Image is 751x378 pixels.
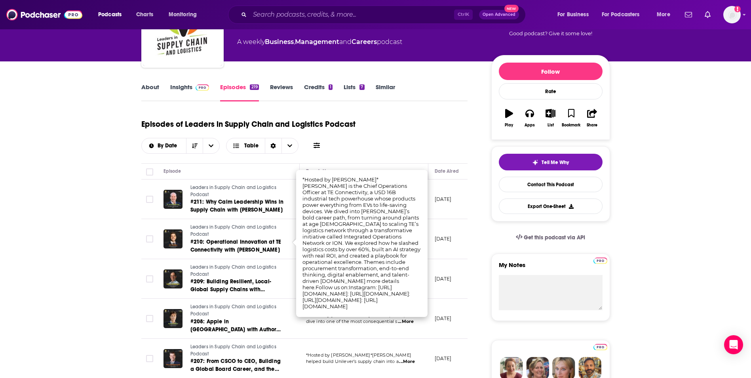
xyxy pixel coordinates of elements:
span: New [504,5,519,12]
span: Open Advanced [483,13,515,17]
button: Follow [499,63,603,80]
button: open menu [142,143,186,149]
img: User Profile [723,6,741,23]
span: helped build Unilever’s supply chain into a [306,359,399,364]
span: Toggle select row [146,235,153,242]
a: Management [295,38,339,46]
span: For Business [557,9,589,20]
a: Leaders in Supply Chain and Logistics Podcast [190,264,285,278]
span: Toggle select row [146,196,153,203]
span: Leaders in Supply Chain and Logistics Podcast [190,264,276,277]
span: #211: Why Calm Leadership Wins in Supply Chain with [PERSON_NAME] [190,199,284,213]
button: open menu [93,8,132,21]
span: Leaders in Supply Chain and Logistics Podcast [190,344,276,357]
button: open menu [651,8,680,21]
button: Export One-Sheet [499,199,603,214]
a: #207: From CSCO to CEO, Building a Global Board Career, and the GAP framework with [PERSON_NAME] [190,357,285,373]
button: open menu [203,138,219,153]
img: Podchaser Pro [593,344,607,350]
a: #209: Building Resilient, Local-Global Supply Chains with [PERSON_NAME] of Givaudan [190,278,285,294]
a: About [141,83,159,101]
a: Leaders in Supply Chain and Logistics Podcast [190,184,285,198]
a: Similar [376,83,395,101]
a: Contact This Podcast [499,177,603,192]
button: Bookmark [561,104,582,132]
span: #210: Operational Innovation at TE Connectivity with [PERSON_NAME] [190,239,281,253]
span: Get this podcast via API [524,234,585,241]
div: Search podcasts, credits, & more... [236,6,533,24]
button: Apps [519,104,540,132]
div: Open Intercom Messenger [724,335,743,354]
span: Charts [136,9,153,20]
div: A weekly podcast [237,37,402,47]
button: Sort Direction [186,138,203,153]
div: 219 [250,84,259,90]
button: open menu [163,8,207,21]
span: #209: Building Resilient, Local-Global Supply Chains with [PERSON_NAME] of Givaudan [190,278,271,301]
span: Leaders in Supply Chain and Logistics Podcast [190,185,276,197]
span: By Date [158,143,180,149]
a: #211: Why Calm Leadership Wins in Supply Chain with [PERSON_NAME] [190,198,285,214]
a: #208: Apple in [GEOGRAPHIC_DATA] with Author and Journalist [PERSON_NAME] [190,318,285,334]
span: Ctrl K [454,10,473,20]
span: Logged in as gmacdermott [723,6,741,23]
button: open menu [552,8,599,21]
div: Rate [499,83,603,99]
div: List [548,123,554,128]
p: [DATE] [435,315,452,322]
div: Sort Direction [265,138,281,153]
h2: Choose List sort [141,138,220,154]
label: My Notes [499,261,603,275]
span: dive into one of the most consequential s [306,319,397,324]
img: Podchaser - Follow, Share and Rate Podcasts [6,7,82,22]
button: Show profile menu [723,6,741,23]
a: Pro website [593,256,607,264]
button: Open AdvancedNew [479,10,519,19]
div: Bookmark [562,123,580,128]
span: #208: Apple in [GEOGRAPHIC_DATA] with Author and Journalist [PERSON_NAME] [190,318,281,341]
a: Lists7 [344,83,364,101]
span: *Hosted by [PERSON_NAME]*[PERSON_NAME] [306,352,412,358]
span: Toggle select row [146,315,153,322]
a: Show notifications dropdown [682,8,695,21]
a: Episodes219 [220,83,259,101]
span: Good podcast? Give it some love! [509,31,592,36]
h2: Choose View [226,138,298,154]
button: tell me why sparkleTell Me Why [499,154,603,170]
span: Leaders in Supply Chain and Logistics Podcast [190,304,276,317]
input: Search podcasts, credits, & more... [250,8,454,21]
span: and [339,38,352,46]
span: More [657,9,670,20]
a: Leaders in Supply Chain and Logistics Podcast [190,224,285,238]
span: , [294,38,295,46]
img: Podchaser Pro [593,258,607,264]
div: Apps [525,123,535,128]
a: Leaders in Supply Chain and Logistics Podcast [190,344,285,357]
span: Toggle select row [146,275,153,283]
button: List [540,104,561,132]
h1: Episodes of Leaders in Supply Chain and Logistics Podcast [141,119,356,129]
a: #210: Operational Innovation at TE Connectivity with [PERSON_NAME] [190,238,285,254]
span: For Podcasters [602,9,640,20]
a: Credits1 [304,83,333,101]
a: Show notifications dropdown [702,8,714,21]
div: Play [505,123,513,128]
img: Podchaser Pro [196,84,209,91]
a: InsightsPodchaser Pro [170,83,209,101]
a: Business [265,38,294,46]
a: Leaders in Supply Chain and Logistics Podcast [190,304,285,317]
button: open menu [597,8,651,21]
span: ...More [399,359,415,365]
span: Tell Me Why [542,159,569,166]
p: [DATE] [435,355,452,362]
span: Toggle select row [146,355,153,362]
span: ...More [398,319,414,325]
a: Careers [352,38,377,46]
div: 7 [359,84,364,90]
img: tell me why sparkle [532,159,538,166]
button: Share [582,104,602,132]
a: Reviews [270,83,293,101]
div: 1 [329,84,333,90]
div: Description [306,166,331,176]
